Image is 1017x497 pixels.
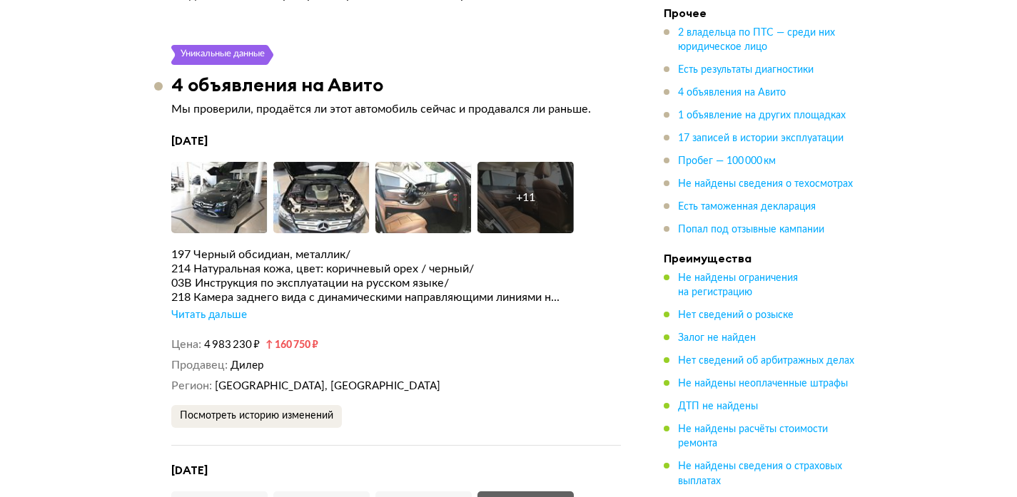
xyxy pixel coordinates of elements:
[171,73,383,96] h3: 4 объявления на Авито
[171,337,201,352] dt: Цена
[171,262,621,276] div: 214 Натуральная кожа, цвет: коричневый орех / черный/
[375,162,472,233] img: Car Photo
[171,290,621,304] div: 218 Камера заднего вида с динамическими направляющими линиями н...
[171,463,621,478] h4: [DATE]
[215,381,440,391] span: [GEOGRAPHIC_DATA], [GEOGRAPHIC_DATA]
[678,356,854,366] span: Нет сведений об арбитражных делах
[231,360,264,371] span: Дилер
[180,45,265,65] div: Уникальные данные
[273,162,370,233] img: Car Photo
[678,461,842,486] span: Не найдены сведения о страховых выплатах
[664,6,864,20] h4: Прочее
[171,405,342,428] button: Посмотреть историю изменений
[678,333,756,343] span: Залог не найден
[678,424,828,449] span: Не найдены расчёты стоимости ремонта
[678,111,846,121] span: 1 объявление на других площадках
[678,88,786,98] span: 4 объявления на Авито
[678,28,835,52] span: 2 владельца по ПТС — среди них юридическое лицо
[678,310,794,320] span: Нет сведений о розыске
[678,133,844,143] span: 17 записей в истории эксплуатации
[664,251,864,265] h4: Преимущества
[516,190,535,205] div: + 11
[678,202,816,212] span: Есть таможенная декларация
[265,340,318,350] small: 160 750 ₽
[678,379,848,389] span: Не найдены неоплаченные штрафы
[171,308,247,322] div: Читать дальше
[678,156,776,166] span: Пробег — 100 000 км
[678,273,798,297] span: Не найдены ограничения на регистрацию
[171,276,621,290] div: 03B Инструкция по эксплуатации на русском языке/
[171,162,268,233] img: Car Photo
[678,65,814,75] span: Есть результаты диагностики
[171,133,621,148] h4: [DATE]
[678,225,824,235] span: Попал под отзывные кампании
[171,379,212,394] dt: Регион
[171,358,228,373] dt: Продавец
[171,247,621,262] div: 197 Черный обсидиан, металлик/
[171,102,621,116] p: Мы проверили, продаётся ли этот автомобиль сейчас и продавался ли раньше.
[204,339,260,350] span: 4 983 230 ₽
[180,411,333,421] span: Посмотреть историю изменений
[678,179,853,189] span: Не найдены сведения о техосмотрах
[678,401,758,411] span: ДТП не найдены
